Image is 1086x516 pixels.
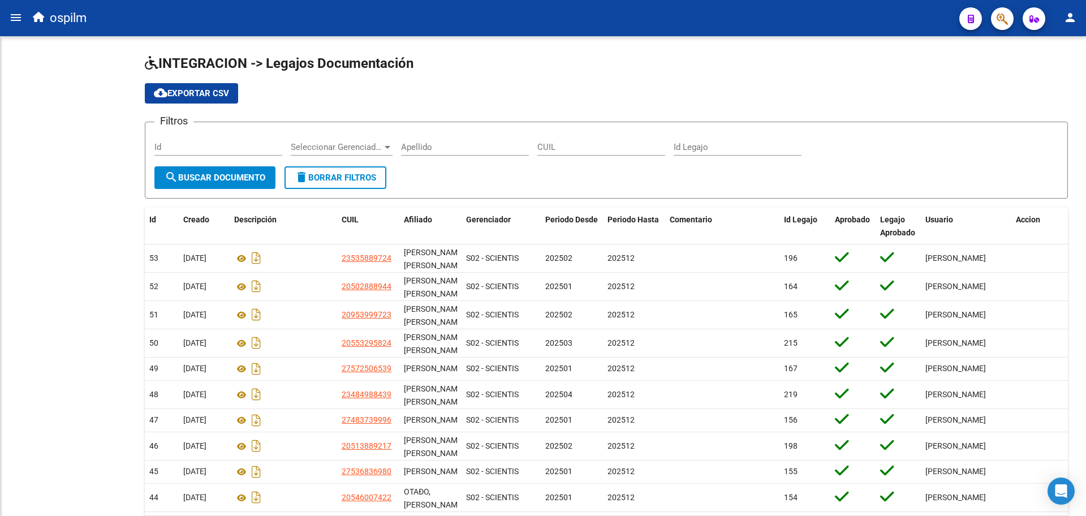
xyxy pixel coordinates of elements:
[165,173,265,183] span: Buscar Documento
[545,364,572,373] span: 202501
[249,249,264,267] i: Descargar documento
[183,390,206,399] span: [DATE]
[466,215,511,224] span: Gerenciador
[921,208,1011,245] datatable-header-cell: Usuario
[285,166,386,189] button: Borrar Filtros
[607,253,635,263] span: 202512
[183,441,206,450] span: [DATE]
[545,338,572,347] span: 202503
[249,306,264,324] i: Descargar documento
[149,282,158,291] span: 52
[337,208,399,245] datatable-header-cell: CUIL
[665,208,779,245] datatable-header-cell: Comentario
[670,215,712,224] span: Comentario
[154,113,193,129] h3: Filtros
[183,338,206,347] span: [DATE]
[784,441,798,450] span: 198
[466,364,519,373] span: S02 - SCIENTIS
[149,364,158,373] span: 49
[607,338,635,347] span: 202512
[925,415,986,424] span: [PERSON_NAME]
[925,253,986,263] span: [PERSON_NAME]
[784,364,798,373] span: 167
[342,441,391,450] span: 20513889217
[183,467,206,476] span: [DATE]
[466,467,519,476] span: S02 - SCIENTIS
[183,310,206,319] span: [DATE]
[295,173,376,183] span: Borrar Filtros
[466,441,519,450] span: S02 - SCIENTIS
[607,215,659,224] span: Periodo Hasta
[545,282,572,291] span: 202501
[249,385,264,403] i: Descargar documento
[607,390,635,399] span: 202512
[779,208,830,245] datatable-header-cell: Id Legajo
[404,333,464,355] span: VILLANUEVA, LIAM VALENTIN
[149,338,158,347] span: 50
[149,441,158,450] span: 46
[925,310,986,319] span: [PERSON_NAME]
[342,282,391,291] span: 20502888944
[784,390,798,399] span: 219
[466,282,519,291] span: S02 - SCIENTIS
[249,411,264,429] i: Descargar documento
[1063,11,1077,24] mat-icon: person
[183,364,206,373] span: [DATE]
[249,463,264,481] i: Descargar documento
[404,248,464,270] span: TORRES, VALLEJOS EVA MILAGROS
[399,208,462,245] datatable-header-cell: Afiliado
[466,310,519,319] span: S02 - SCIENTIS
[342,390,391,399] span: 23484988439
[230,208,337,245] datatable-header-cell: Descripción
[925,282,986,291] span: [PERSON_NAME]
[291,142,382,152] span: Seleccionar Gerenciador
[545,467,572,476] span: 202501
[466,493,519,502] span: S02 - SCIENTIS
[466,253,519,263] span: S02 - SCIENTIS
[165,170,178,184] mat-icon: search
[545,310,572,319] span: 202502
[784,215,817,224] span: Id Legajo
[149,215,156,224] span: Id
[545,441,572,450] span: 202502
[466,338,519,347] span: S02 - SCIENTIS
[342,415,391,424] span: 27483739996
[925,364,986,373] span: [PERSON_NAME]
[466,390,519,399] span: S02 - SCIENTIS
[342,215,359,224] span: CUIL
[404,276,464,298] span: TRONCOZO, LIAN ALEJANDRO
[154,86,167,100] mat-icon: cloud_download
[249,488,264,506] i: Descargar documento
[149,390,158,399] span: 48
[925,215,953,224] span: Usuario
[607,441,635,450] span: 202512
[607,415,635,424] span: 202512
[784,282,798,291] span: 164
[249,360,264,378] i: Descargar documento
[404,215,432,224] span: Afiliado
[9,11,23,24] mat-icon: menu
[830,208,876,245] datatable-header-cell: Aprobado
[404,436,464,458] span: REYNAL CHACON, MATIAS DAMIAN
[50,6,87,31] span: ospilm
[784,467,798,476] span: 155
[925,338,986,347] span: [PERSON_NAME]
[545,493,572,502] span: 202501
[249,334,264,352] i: Descargar documento
[249,437,264,455] i: Descargar documento
[149,253,158,263] span: 53
[784,338,798,347] span: 215
[145,83,238,104] button: Exportar CSV
[404,384,464,406] span: VIEYRA, LAUTARO ISMAEL
[545,390,572,399] span: 202504
[179,208,230,245] datatable-header-cell: Creado
[466,415,519,424] span: S02 - SCIENTIS
[145,55,413,71] span: INTEGRACION -> Legajos Documentación
[342,493,391,502] span: 20546007422
[835,215,870,224] span: Aprobado
[925,390,986,399] span: [PERSON_NAME]
[342,310,391,319] span: 20953999723
[545,253,572,263] span: 202502
[404,415,464,424] span: RIVAS, MALENA AYLEN
[607,493,635,502] span: 202512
